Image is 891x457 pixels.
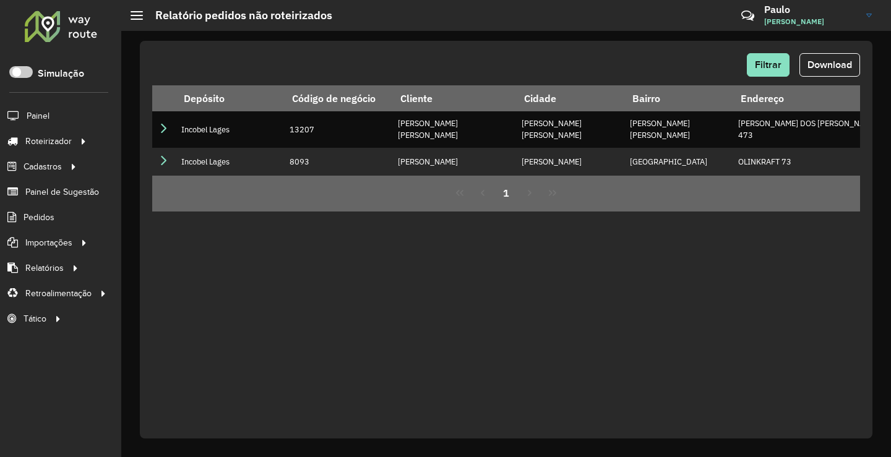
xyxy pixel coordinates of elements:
td: OLINKRAFT 73 [732,148,887,176]
label: Simulação [38,66,84,81]
th: Bairro [624,85,732,111]
td: 8093 [283,148,392,176]
span: [PERSON_NAME] [764,16,857,27]
h3: Paulo [764,4,857,15]
span: Importações [25,236,72,249]
td: [PERSON_NAME] [515,148,624,176]
button: Filtrar [747,53,790,77]
span: Download [807,59,852,70]
td: [PERSON_NAME] [PERSON_NAME] [392,111,515,147]
button: Download [799,53,860,77]
span: Painel [27,109,49,122]
td: [PERSON_NAME] [PERSON_NAME] [624,111,732,147]
td: [PERSON_NAME] [PERSON_NAME] [515,111,624,147]
th: Endereço [732,85,887,111]
h2: Relatório pedidos não roteirizados [143,9,332,22]
span: Cadastros [24,160,62,173]
th: Cliente [392,85,515,111]
td: [GEOGRAPHIC_DATA] [624,148,732,176]
th: Depósito [175,85,283,111]
span: Filtrar [755,59,781,70]
span: Tático [24,312,46,325]
a: Contato Rápido [734,2,761,29]
button: 1 [494,182,518,205]
span: Pedidos [24,211,54,224]
span: Relatórios [25,262,64,275]
th: Código de negócio [283,85,392,111]
th: Cidade [515,85,624,111]
td: [PERSON_NAME] DOS [PERSON_NAME] 473 [732,111,887,147]
span: Painel de Sugestão [25,186,99,199]
td: Incobel Lages [175,148,283,176]
span: Roteirizador [25,135,72,148]
td: Incobel Lages [175,111,283,147]
td: [PERSON_NAME] [392,148,515,176]
span: Retroalimentação [25,287,92,300]
td: 13207 [283,111,392,147]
